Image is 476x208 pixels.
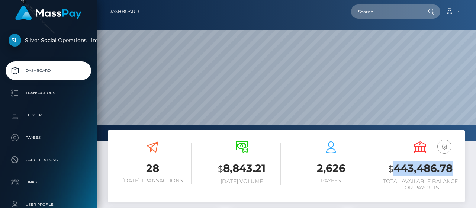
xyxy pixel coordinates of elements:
h6: Total Available Balance for Payouts [381,178,459,191]
p: Transactions [9,87,88,99]
a: Ledger [6,106,91,125]
small: $ [218,164,223,174]
h6: [DATE] Volume [203,178,281,185]
p: Payees [9,132,88,143]
a: Payees [6,128,91,147]
p: Cancellations [9,154,88,166]
a: Transactions [6,84,91,102]
small: $ [388,164,393,174]
p: Ledger [9,110,88,121]
span: Silver Social Operations Limited [6,37,91,44]
h6: Payees [292,177,370,184]
h3: 2,626 [292,161,370,176]
img: MassPay Logo [15,6,81,20]
input: Search... [351,4,421,19]
a: Cancellations [6,151,91,169]
p: Links [9,177,88,188]
h3: 28 [113,161,192,176]
h6: [DATE] Transactions [113,177,192,184]
a: Links [6,173,91,192]
h3: 8,843.21 [203,161,281,176]
p: Dashboard [9,65,88,76]
a: Dashboard [108,4,139,19]
img: Silver Social Operations Limited [9,34,21,47]
a: Dashboard [6,61,91,80]
h3: 443,486.78 [381,161,459,176]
